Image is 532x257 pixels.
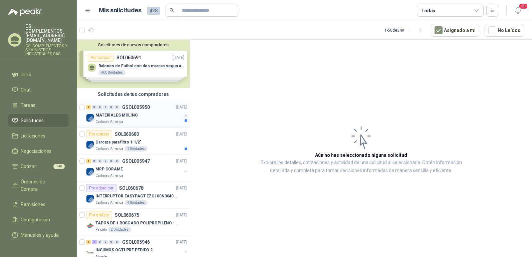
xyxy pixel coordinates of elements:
div: 0 [92,159,97,163]
div: 0 [109,159,114,163]
span: Configuración [21,216,50,223]
p: Cartones America [95,173,123,178]
div: 2 Unidades [108,227,131,232]
div: Todas [421,7,435,14]
button: Solicitudes de nuevos compradores [79,42,187,47]
p: CSI COMPLEMENTOS [EMAIL_ADDRESS][DOMAIN_NAME] [25,24,69,43]
h3: Aún no has seleccionado niguna solicitud [315,151,407,159]
div: 0 [92,105,97,110]
div: Solicitudes de nuevos compradoresPor cotizarSOL060691[DATE] Balones de Futbol con dos marcas segu... [77,40,190,88]
p: SOL060683 [115,132,139,136]
a: Por adjudicarSOL060678[DATE] Company LogoINTERRUPTOR EASYPACT EZC100N3040C 40AMP 25K SCHNEIDERCar... [77,181,190,208]
p: TAPON DE 1 ROSCADO POLIPROPILENO - HEMBRA NPT [95,220,179,226]
div: 1 - 50 de 349 [384,25,426,36]
p: CSI COMPLEMENTOS Y SUMINISTROS INDUSTRIALES SAS [25,44,69,56]
p: Cartones America [95,200,123,205]
h1: Mis solicitudes [99,6,142,15]
a: Órdenes de Compra [8,175,69,195]
div: 0 [114,240,119,244]
button: No Leídos [485,24,524,37]
div: 0 [103,159,108,163]
a: Cotizar140 [8,160,69,173]
a: Por cotizarSOL060675[DATE] Company LogoTAPON DE 1 ROSCADO POLIPROPILENO - HEMBRA NPTPatojito2 Uni... [77,208,190,235]
img: Company Logo [86,222,94,230]
div: 0 [103,105,108,110]
button: 20 [512,5,524,17]
div: 1 [86,159,91,163]
div: 7 [92,240,97,244]
div: Por adjudicar [86,184,116,192]
a: Configuración [8,213,69,226]
a: Inicio [8,68,69,81]
p: SOL060675 [115,213,139,217]
div: 2 [86,105,91,110]
img: Logo peakr [8,8,42,16]
span: Tareas [21,102,35,109]
div: 0 [97,105,102,110]
div: 0 [97,240,102,244]
span: 428 [147,7,160,15]
div: 1 Unidades [124,146,148,151]
p: MRP CORAME [95,166,123,172]
div: 6 [86,240,91,244]
span: Solicitudes [21,117,44,124]
p: GSOL005947 [122,159,150,163]
a: Remisiones [8,198,69,211]
a: Licitaciones [8,129,69,142]
a: Por cotizarSOL060683[DATE] Company LogoCarcaza para filtro 1-1/2"Cartones America1 Unidades [77,128,190,154]
div: Por cotizar [86,130,112,138]
a: Manuales y ayuda [8,229,69,241]
p: [DATE] [176,239,187,245]
span: search [170,8,174,13]
a: 2 0 0 0 0 0 GSOL005950[DATE] Company LogoMATERIALES MOLINOCartones America [86,103,189,125]
p: INSUMOS OCTUPRE PEDIDO 2 [95,247,153,253]
img: Company Logo [86,195,94,203]
div: 0 [103,240,108,244]
p: INTERRUPTOR EASYPACT EZC100N3040C 40AMP 25K SCHNEIDER [95,193,179,199]
img: Company Logo [86,249,94,257]
div: 4 Unidades [124,200,148,205]
p: Patojito [95,227,107,232]
div: 0 [114,159,119,163]
span: Inicio [21,71,31,78]
span: Manuales y ayuda [21,231,59,239]
p: SOL060678 [119,186,144,190]
button: Asignado a mi [431,24,479,37]
a: Negociaciones [8,145,69,157]
div: Solicitudes de tus compradores [77,88,190,101]
img: Company Logo [86,168,94,176]
p: GSOL005950 [122,105,150,110]
span: 140 [53,164,65,169]
a: Tareas [8,99,69,112]
img: Company Logo [86,141,94,149]
span: Licitaciones [21,132,45,139]
div: 0 [97,159,102,163]
span: Remisiones [21,201,45,208]
div: Por cotizar [86,211,112,219]
span: Órdenes de Compra [21,178,62,193]
p: [DATE] [176,185,187,191]
a: Solicitudes [8,114,69,127]
a: Chat [8,84,69,96]
p: [DATE] [176,158,187,164]
span: Negociaciones [21,147,51,155]
p: Explora los detalles, cotizaciones y actividad de una solicitud al seleccionarla. Obtén informaci... [257,159,465,175]
span: Chat [21,86,31,94]
p: Cartones America [95,119,123,125]
p: GSOL005946 [122,240,150,244]
span: Cotizar [21,163,36,170]
p: Cartones America [95,146,123,151]
p: [DATE] [176,104,187,111]
p: [DATE] [176,131,187,137]
img: Company Logo [86,114,94,122]
p: [DATE] [176,212,187,218]
span: 20 [519,3,528,9]
p: MATERIALES MOLINO [95,112,138,119]
div: 0 [114,105,119,110]
div: 0 [109,240,114,244]
p: Carcaza para filtro 1-1/2" [95,139,142,145]
a: 1 0 0 0 0 0 GSOL005947[DATE] Company LogoMRP CORAMECartones America [86,157,189,178]
div: 0 [109,105,114,110]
